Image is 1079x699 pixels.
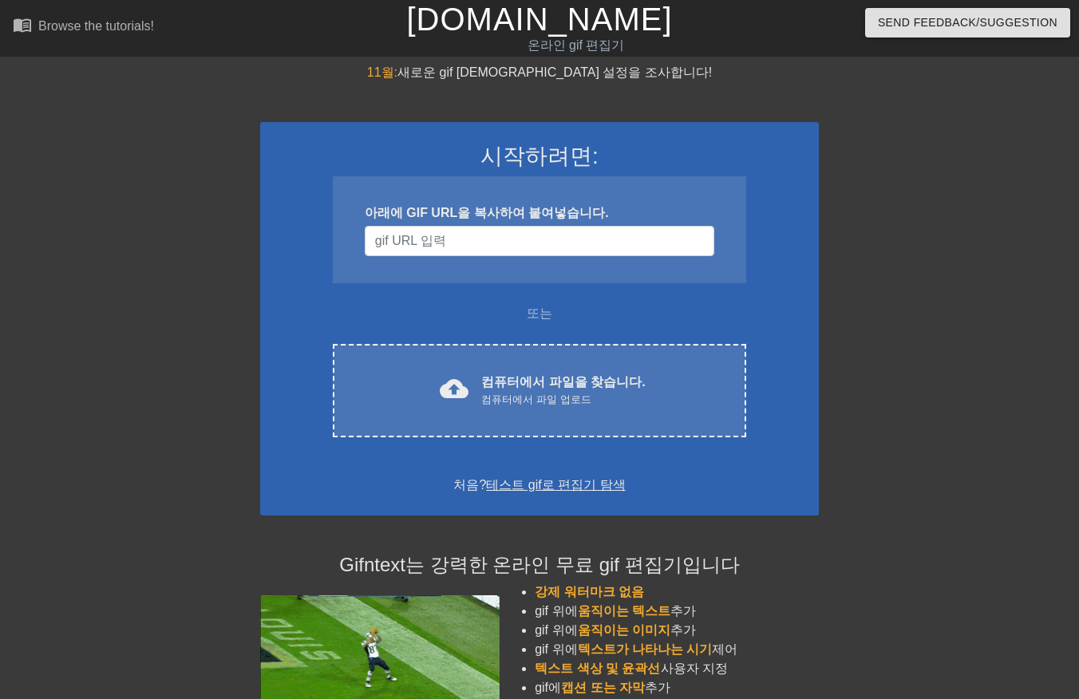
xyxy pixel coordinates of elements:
span: 움직이는 이미지 [578,623,670,637]
div: 처음? [281,476,798,495]
input: 사용자 이름 [365,226,714,256]
span: 움직이는 텍스트 [578,604,670,618]
button: Send Feedback/Suggestion [865,8,1070,38]
li: gif에 추가 [535,678,819,697]
a: [DOMAIN_NAME] [406,2,672,37]
div: 아래에 GIF URL을 복사하여 붙여넣습니다. [365,203,714,223]
span: Send Feedback/Suggestion [878,13,1057,33]
li: gif 위에 추가 [535,602,819,621]
li: 사용자 지정 [535,659,819,678]
a: 테스트 gif로 편집기 탐색 [486,478,625,492]
div: 새로운 gif [DEMOGRAPHIC_DATA] 설정을 조사합니다! [260,63,819,82]
span: cloud_upload [440,374,468,403]
font: 컴퓨터에서 파일을 찾습니다. [481,375,645,389]
li: gif 위에 제어 [535,640,819,659]
h4: Gifntext는 강력한 온라인 무료 gif 편집기입니다 [260,554,819,577]
div: 온라인 gif 편집기 [368,36,785,55]
span: 캡션 또는 자막 [561,681,645,694]
div: 또는 [302,304,777,323]
span: menu_book [13,15,32,34]
div: 컴퓨터에서 파일 업로드 [481,392,645,408]
div: Browse the tutorials! [38,19,154,33]
h3: 시작하려면: [281,143,798,170]
li: gif 위에 추가 [535,621,819,640]
span: 텍스트가 나타나는 시기 [578,642,713,656]
span: 강제 워터마크 없음 [535,585,644,598]
span: 텍스트 색상 및 윤곽선 [535,661,660,675]
span: 11월: [367,65,397,79]
a: Browse the tutorials! [13,15,154,40]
